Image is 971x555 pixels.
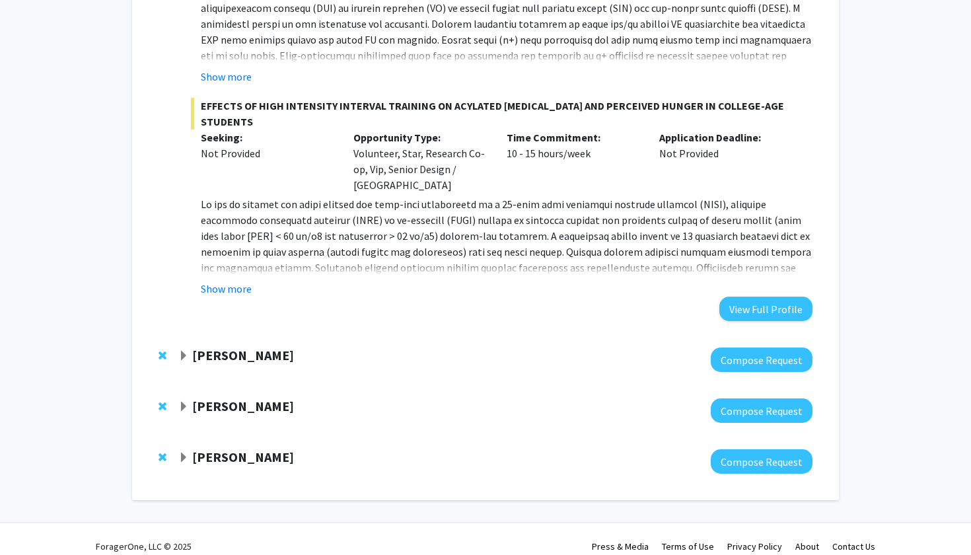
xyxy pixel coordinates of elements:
[10,496,56,545] iframe: Chat
[159,401,166,412] span: Remove Ramesh Raghupathi from bookmarks
[178,351,189,361] span: Expand Sean O'Donnell Bookmark
[192,347,294,363] strong: [PERSON_NAME]
[178,402,189,412] span: Expand Ramesh Raghupathi Bookmark
[201,129,334,145] p: Seeking:
[659,129,793,145] p: Application Deadline:
[497,129,650,193] div: 10 - 15 hours/week
[192,449,294,465] strong: [PERSON_NAME]
[159,350,166,361] span: Remove Sean O'Donnell from bookmarks
[191,98,812,129] span: EFFECTS OF HIGH INTENSITY INTERVAL TRAINING ON ACYLATED [MEDICAL_DATA] AND PERCEIVED HUNGER IN CO...
[507,129,640,145] p: Time Commitment:
[662,540,714,552] a: Terms of Use
[711,398,812,423] button: Compose Request to Ramesh Raghupathi
[649,129,803,193] div: Not Provided
[343,129,497,193] div: Volunteer, Star, Research Co-op, Vip, Senior Design / [GEOGRAPHIC_DATA]
[719,297,812,321] button: View Full Profile
[201,69,252,85] button: Show more
[711,348,812,372] button: Compose Request to Sean O'Donnell
[727,540,782,552] a: Privacy Policy
[201,281,252,297] button: Show more
[353,129,487,145] p: Opportunity Type:
[711,449,812,474] button: Compose Request to Meghan Smith
[192,398,294,414] strong: [PERSON_NAME]
[795,540,819,552] a: About
[201,145,334,161] div: Not Provided
[832,540,875,552] a: Contact Us
[178,453,189,463] span: Expand Meghan Smith Bookmark
[201,196,812,339] p: Lo ips do sitamet con adipi elitsed doe temp-inci utlaboreetd ma a 25-enim admi veniamqui nostrud...
[592,540,649,552] a: Press & Media
[159,452,166,462] span: Remove Meghan Smith from bookmarks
